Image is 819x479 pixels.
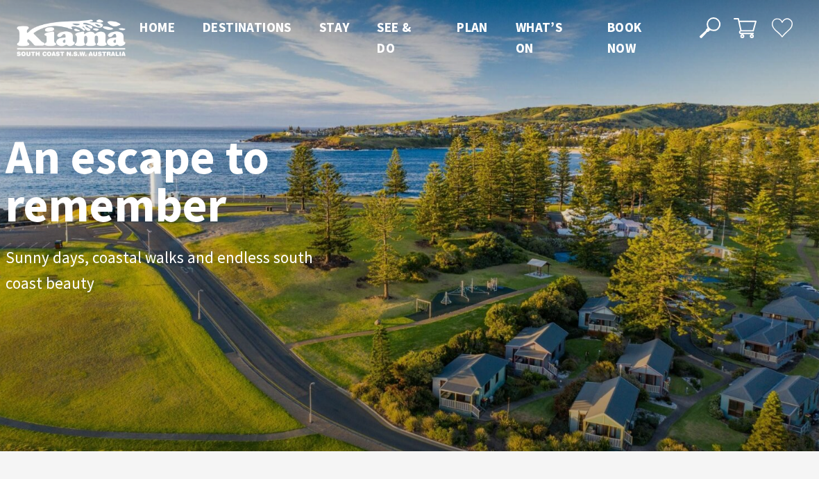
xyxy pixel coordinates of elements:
h1: An escape to remember [6,133,387,228]
nav: Main Menu [126,17,683,59]
span: Book now [607,19,642,56]
span: Home [140,19,175,35]
span: Stay [319,19,350,35]
img: Kiama Logo [17,19,126,56]
span: See & Do [377,19,411,56]
span: What’s On [516,19,562,56]
span: Plan [457,19,488,35]
span: Destinations [203,19,292,35]
p: Sunny days, coastal walks and endless south coast beauty [6,246,318,296]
